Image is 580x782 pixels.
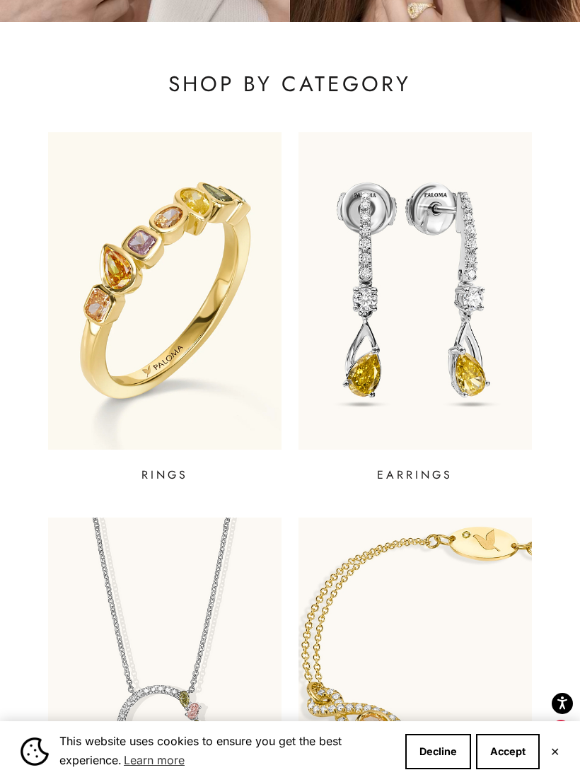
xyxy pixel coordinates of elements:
[476,734,540,769] button: Accept
[405,734,471,769] button: Decline
[298,132,532,483] a: EARRINGS
[550,747,559,756] button: Close
[59,733,394,771] span: This website uses cookies to ensure you get the best experience.
[122,749,187,771] a: Learn more
[48,70,531,98] p: SHOP BY CATEGORY
[21,737,49,766] img: Cookie banner
[48,132,282,483] a: RINGS
[377,467,453,484] p: EARRINGS
[141,467,188,484] p: RINGS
